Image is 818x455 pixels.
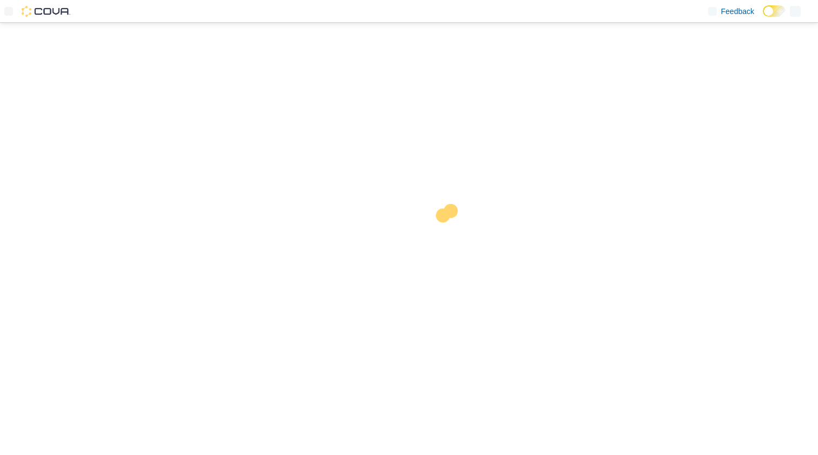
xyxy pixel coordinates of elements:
a: Feedback [704,1,758,22]
img: cova-loader [409,196,490,277]
input: Dark Mode [763,5,786,17]
img: Cova [22,6,70,17]
span: Feedback [721,6,754,17]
